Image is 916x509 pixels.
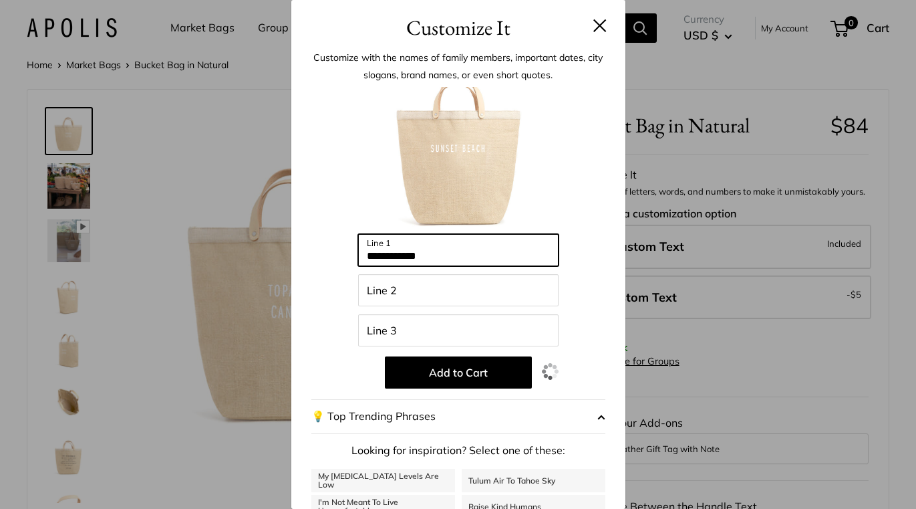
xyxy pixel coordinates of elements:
[311,12,605,43] h3: Customize It
[311,469,455,492] a: My [MEDICAL_DATA] Levels Are Low
[311,399,605,434] button: 💡 Top Trending Phrases
[462,469,605,492] a: Tulum Air To Tahoe Sky
[311,49,605,84] p: Customize with the names of family members, important dates, city slogans, brand names, or even s...
[385,357,532,389] button: Add to Cart
[542,363,559,380] img: loading.gif
[385,87,532,234] img: customizer-prod
[311,441,605,461] p: Looking for inspiration? Select one of these:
